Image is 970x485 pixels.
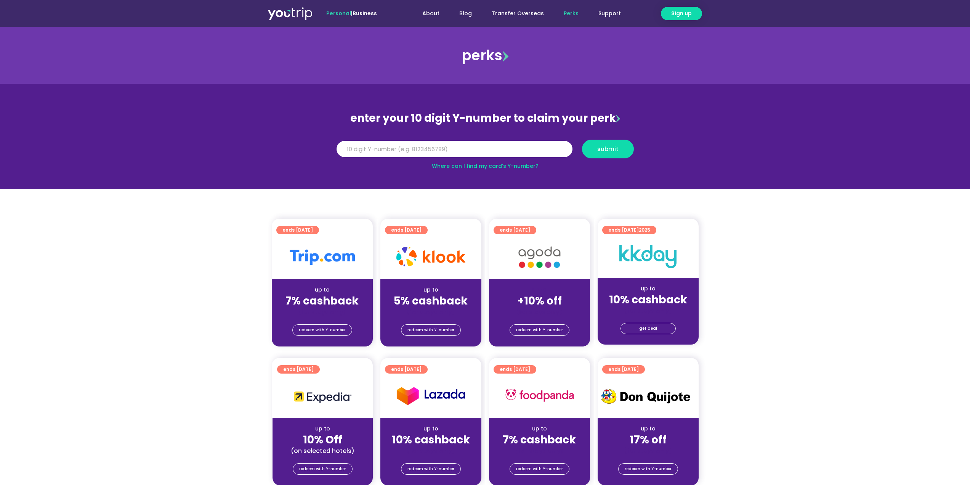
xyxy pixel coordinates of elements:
[532,286,547,293] span: up to
[277,365,320,374] a: ends [DATE]
[278,308,367,316] div: (for stays only)
[604,285,693,293] div: up to
[554,6,588,21] a: Perks
[604,425,693,433] div: up to
[588,6,631,21] a: Support
[449,6,482,21] a: Blog
[398,6,631,21] nav: Menu
[630,432,667,447] strong: 17% off
[608,365,639,374] span: ends [DATE]
[495,425,584,433] div: up to
[671,10,692,18] span: Sign up
[482,6,554,21] a: Transfer Overseas
[276,226,319,234] a: ends [DATE]
[500,365,530,374] span: ends [DATE]
[337,141,572,158] input: 10 digit Y-number (e.g. 8123456789)
[407,325,454,335] span: redeem with Y-number
[385,365,428,374] a: ends [DATE]
[517,293,562,308] strong: +10% off
[299,464,346,474] span: redeem with Y-number
[602,365,645,374] a: ends [DATE]
[495,308,584,316] div: (for stays only)
[510,463,569,475] a: redeem with Y-number
[333,108,638,128] div: enter your 10 digit Y-number to claim your perk
[326,10,377,17] span: |
[293,463,353,475] a: redeem with Y-number
[282,226,313,234] span: ends [DATE]
[510,324,569,336] a: redeem with Y-number
[495,447,584,455] div: (for stays only)
[432,162,539,170] a: Where can I find my card’s Y-number?
[494,365,536,374] a: ends [DATE]
[385,226,428,234] a: ends [DATE]
[503,432,576,447] strong: 7% cashback
[639,227,650,233] span: 2025
[661,7,702,20] a: Sign up
[604,447,693,455] div: (for stays only)
[500,226,530,234] span: ends [DATE]
[299,325,346,335] span: redeem with Y-number
[279,447,367,455] div: (on selected hotels)
[353,10,377,17] a: Business
[337,140,634,164] form: Y Number
[604,307,693,315] div: (for stays only)
[278,286,367,294] div: up to
[620,323,676,334] a: get deal
[386,286,475,294] div: up to
[412,6,449,21] a: About
[597,146,619,152] span: submit
[391,226,422,234] span: ends [DATE]
[292,324,352,336] a: redeem with Y-number
[285,293,359,308] strong: 7% cashback
[279,425,367,433] div: up to
[516,464,563,474] span: redeem with Y-number
[283,365,314,374] span: ends [DATE]
[625,464,672,474] span: redeem with Y-number
[407,464,454,474] span: redeem with Y-number
[394,293,468,308] strong: 5% cashback
[303,432,342,447] strong: 10% Off
[608,226,650,234] span: ends [DATE]
[386,308,475,316] div: (for stays only)
[618,463,678,475] a: redeem with Y-number
[609,292,687,307] strong: 10% cashback
[326,10,351,17] span: Personal
[494,226,536,234] a: ends [DATE]
[391,365,422,374] span: ends [DATE]
[386,425,475,433] div: up to
[602,226,656,234] a: ends [DATE]2025
[401,463,461,475] a: redeem with Y-number
[401,324,461,336] a: redeem with Y-number
[639,323,657,334] span: get deal
[516,325,563,335] span: redeem with Y-number
[582,140,634,158] button: submit
[392,432,470,447] strong: 10% cashback
[386,447,475,455] div: (for stays only)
